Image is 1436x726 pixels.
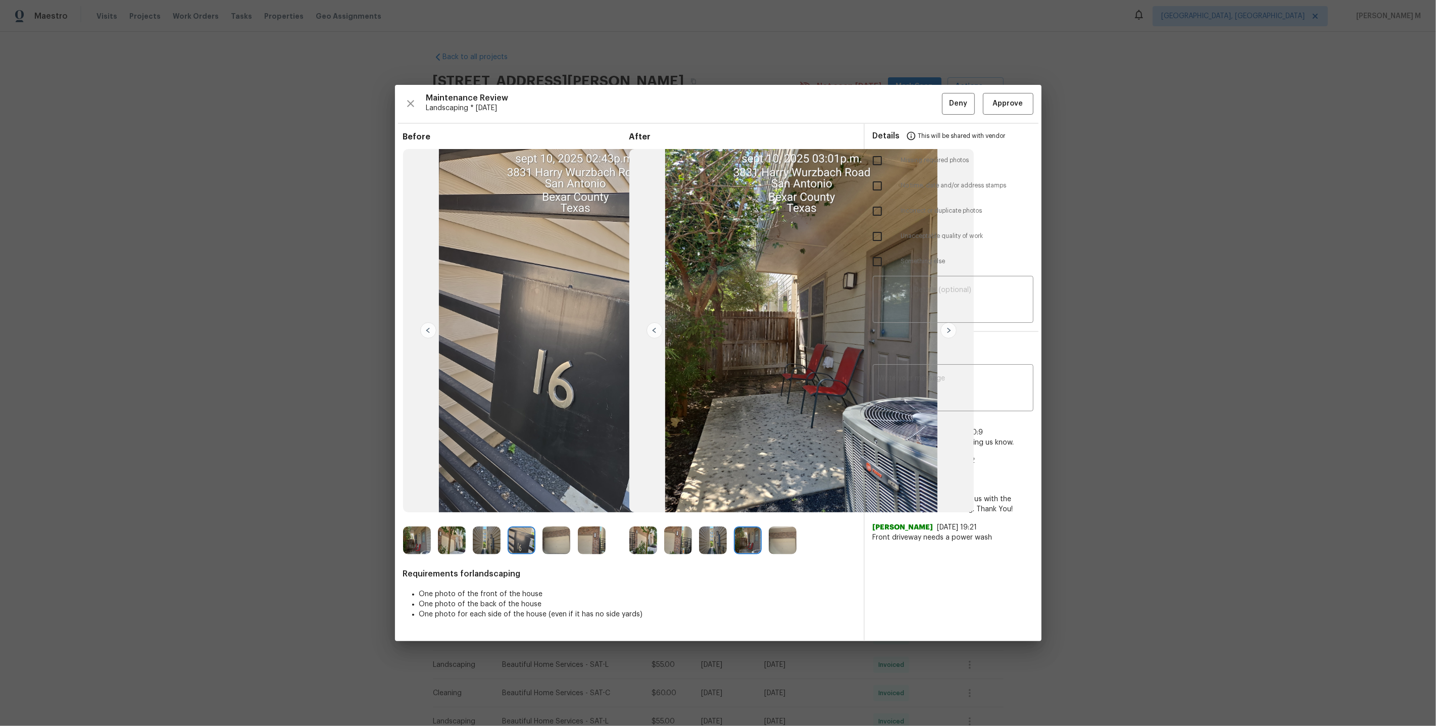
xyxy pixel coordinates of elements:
[942,93,975,115] button: Deny
[419,599,856,609] li: One photo of the back of the house
[865,173,1042,199] div: No time, date and/or address stamps
[647,322,663,338] img: left-chevron-button-url
[940,322,957,338] img: right-chevron-button-url
[865,224,1042,249] div: Unacceptable quality of work
[419,609,856,619] li: One photo for each side of the house (even if it has no side yards)
[865,249,1042,274] div: Something else
[901,156,1033,165] span: Missing required photos
[873,522,933,533] span: [PERSON_NAME]
[403,132,629,142] span: Before
[403,569,856,579] span: Requirements for landscaping
[420,322,436,338] img: left-chevron-button-url
[901,257,1033,266] span: Something else
[426,93,942,103] span: Maintenance Review
[629,132,856,142] span: After
[901,232,1033,240] span: Unacceptable quality of work
[873,124,900,148] span: Details
[918,124,1006,148] span: This will be shared with vendor
[901,207,1033,215] span: Incorrect or duplicate photos
[873,533,1033,543] span: Front driveway needs a power wash
[426,103,942,113] span: Landscaping * [DATE]
[949,98,967,110] span: Deny
[865,148,1042,173] div: Missing required photos
[993,98,1023,110] span: Approve
[937,524,977,531] span: [DATE] 19:21
[901,181,1033,190] span: No time, date and/or address stamps
[983,93,1033,115] button: Approve
[865,199,1042,224] div: Incorrect or duplicate photos
[419,589,856,599] li: One photo of the front of the house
